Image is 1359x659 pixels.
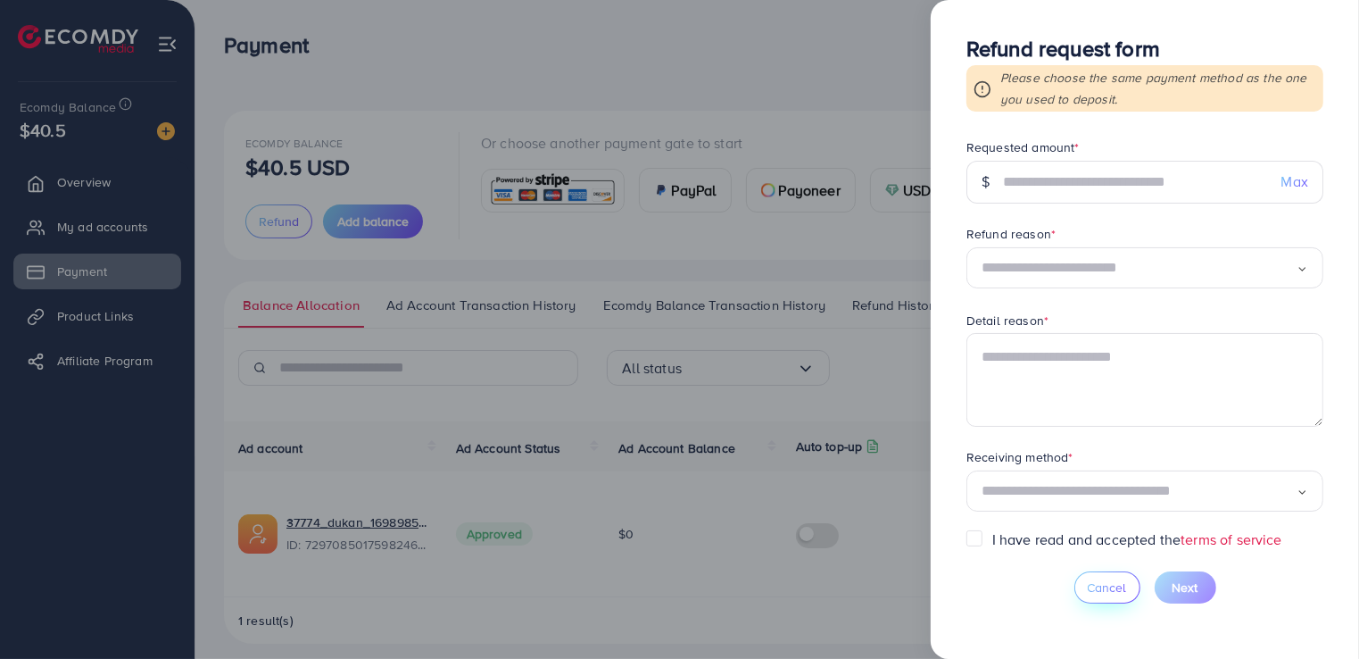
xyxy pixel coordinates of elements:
button: Next [1155,571,1216,604]
iframe: Chat [1283,579,1346,646]
p: Please choose the same payment method as the one you used to deposit. [1000,67,1316,110]
div: $ [966,161,1004,204]
label: Receiving method [966,448,1073,466]
span: Cancel [1088,579,1127,596]
h3: Refund request form [966,36,1323,62]
span: Next [1173,579,1198,596]
input: Search for option [982,478,1297,505]
label: Requested amount [966,138,1080,156]
input: Search for option [982,254,1297,282]
label: Detail reason [966,312,1048,329]
button: Cancel [1074,571,1140,604]
div: Search for option [966,247,1323,289]
a: terms of service [1181,530,1282,549]
div: Search for option [966,471,1323,513]
label: Refund reason [966,225,1056,243]
span: Max [1281,171,1308,192]
label: I have read and accepted the [992,530,1282,550]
